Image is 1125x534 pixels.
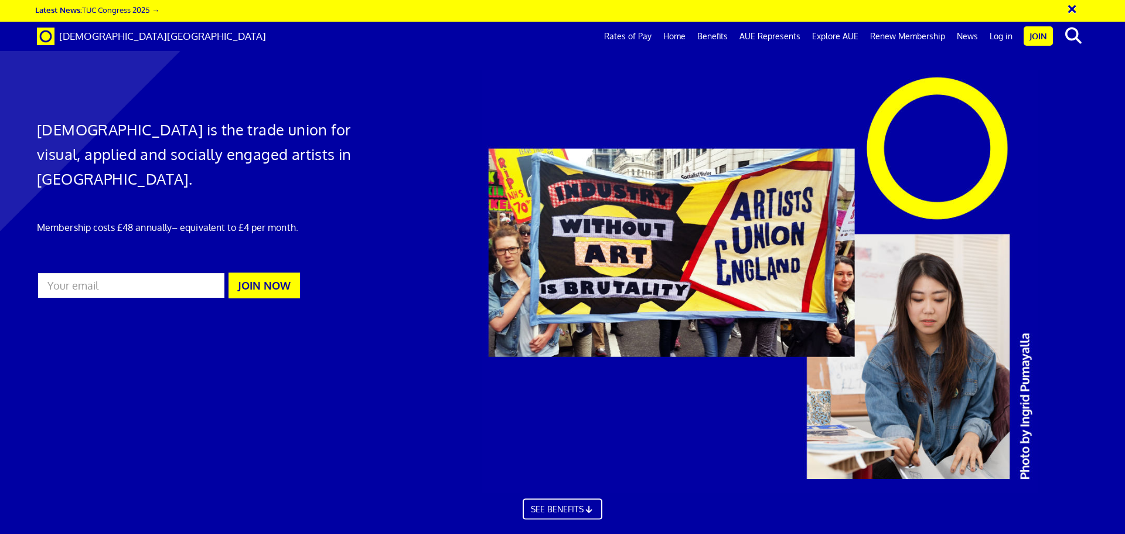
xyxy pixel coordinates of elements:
[523,505,602,526] a: SEE BENEFITS
[691,22,734,51] a: Benefits
[35,5,82,15] strong: Latest News:
[598,22,657,51] a: Rates of Pay
[951,22,984,51] a: News
[657,22,691,51] a: Home
[734,22,806,51] a: AUE Represents
[1055,23,1091,48] button: search
[35,5,159,15] a: Latest News:TUC Congress 2025 →
[229,273,300,298] button: JOIN NOW
[864,22,951,51] a: Renew Membership
[806,22,864,51] a: Explore AUE
[37,117,376,191] h1: [DEMOGRAPHIC_DATA] is the trade union for visual, applied and socially engaged artists in [GEOGRA...
[37,220,376,234] p: Membership costs £48 annually – equivalent to £4 per month.
[28,22,275,51] a: Brand [DEMOGRAPHIC_DATA][GEOGRAPHIC_DATA]
[37,272,226,299] input: Your email
[1024,26,1053,46] a: Join
[59,30,266,42] span: [DEMOGRAPHIC_DATA][GEOGRAPHIC_DATA]
[984,22,1018,51] a: Log in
